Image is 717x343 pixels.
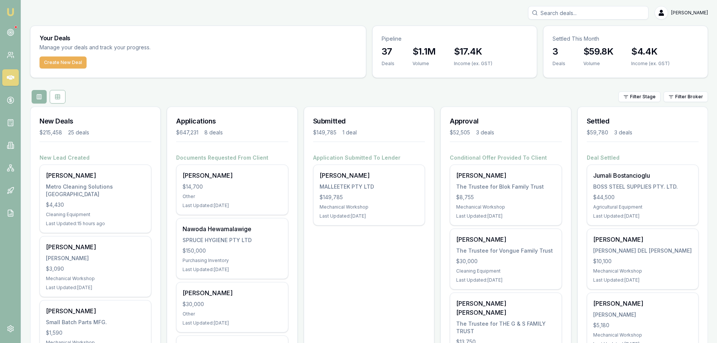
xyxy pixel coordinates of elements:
div: Income (ex. GST) [454,61,492,67]
img: emu-icon-u.png [6,8,15,17]
div: [PERSON_NAME] [46,306,145,316]
button: Filter Stage [618,91,661,102]
div: The Trustee for Blok Family Trust [456,183,555,191]
div: Other [183,311,282,317]
div: BOSS STEEL SUPPLIES PTY. LTD. [593,183,692,191]
h4: Deal Settled [587,154,699,162]
h3: $4.4K [631,46,670,58]
div: [PERSON_NAME] [46,242,145,252]
div: Jumali Bostancioglu [593,171,692,180]
div: 3 deals [614,129,632,136]
div: $647,231 [176,129,198,136]
div: $3,090 [46,265,145,273]
div: Nawoda Hewamalawige [183,224,282,233]
div: $44,500 [593,194,692,201]
h3: 3 [553,46,565,58]
div: The Trustee for THE G & S FAMILY TRUST [456,320,555,335]
h3: Applications [176,116,288,127]
div: Last Updated: [DATE] [46,285,145,291]
h4: Documents Requested From Client [176,154,288,162]
h3: $17.4K [454,46,492,58]
div: $52,505 [450,129,470,136]
div: Income (ex. GST) [631,61,670,67]
div: Cleaning Equipment [456,268,555,274]
div: $150,000 [183,247,282,255]
h3: 37 [382,46,394,58]
h3: New Deals [40,116,151,127]
span: Filter Stage [630,94,656,100]
div: [PERSON_NAME] [456,171,555,180]
div: Cleaning Equipment [46,212,145,218]
p: Manage your deals and track your progress. [40,43,232,52]
h3: Your Deals [40,35,357,41]
h3: $1.1M [413,46,436,58]
div: [PERSON_NAME] [320,171,419,180]
h4: New Lead Created [40,154,151,162]
div: Deals [382,61,394,67]
div: Last Updated: [DATE] [320,213,419,219]
div: Agricultural Equipment [593,204,692,210]
div: Purchasing Inventory [183,258,282,264]
h4: Application Submitted To Lender [313,154,425,162]
div: Last Updated: [DATE] [593,277,692,283]
button: Filter Broker [664,91,708,102]
div: [PERSON_NAME] [593,311,692,319]
div: $4,430 [46,201,145,209]
div: MALLEETEK PTY LTD [320,183,419,191]
div: [PERSON_NAME] [456,235,555,244]
div: $10,100 [593,258,692,265]
div: $1,590 [46,329,145,337]
div: $30,000 [183,300,282,308]
div: The Trustee for Vongue Family Trust [456,247,555,255]
h3: Approval [450,116,562,127]
span: [PERSON_NAME] [671,10,708,16]
div: $5,180 [593,322,692,329]
div: $30,000 [456,258,555,265]
div: Last Updated: [DATE] [593,213,692,219]
div: Mechanical Workshop [593,268,692,274]
div: Mechanical Workshop [320,204,419,210]
div: Mechanical Workshop [46,276,145,282]
div: 8 deals [204,129,223,136]
div: $8,755 [456,194,555,201]
div: Metro Cleaning Solutions [GEOGRAPHIC_DATA] [46,183,145,198]
div: Last Updated: 15 hours ago [46,221,145,227]
div: [PERSON_NAME] [183,288,282,297]
div: 1 deal [343,129,357,136]
div: [PERSON_NAME] [183,171,282,180]
div: Volume [583,61,613,67]
div: Volume [413,61,436,67]
div: $149,785 [313,129,336,136]
div: Mechanical Workshop [456,204,555,210]
div: $215,458 [40,129,62,136]
div: [PERSON_NAME] [PERSON_NAME] [456,299,555,317]
div: [PERSON_NAME] [46,255,145,262]
div: 25 deals [68,129,89,136]
p: Pipeline [382,35,528,43]
div: [PERSON_NAME] [593,299,692,308]
div: Last Updated: [DATE] [456,213,555,219]
div: 3 deals [476,129,494,136]
div: Last Updated: [DATE] [456,277,555,283]
h3: Settled [587,116,699,127]
input: Search deals [528,6,648,20]
div: Mechanical Workshop [593,332,692,338]
h3: Submitted [313,116,425,127]
div: $14,700 [183,183,282,191]
div: Last Updated: [DATE] [183,267,282,273]
h3: $59.8K [583,46,613,58]
div: [PERSON_NAME] DEL [PERSON_NAME] [593,247,692,255]
div: [PERSON_NAME] [593,235,692,244]
span: Filter Broker [675,94,703,100]
div: SPRUCE HYGIENE PTY LTD [183,236,282,244]
div: Last Updated: [DATE] [183,203,282,209]
div: Other [183,194,282,200]
p: Settled This Month [553,35,699,43]
div: Small Batch Parts MFG. [46,319,145,326]
button: Create New Deal [40,56,87,69]
div: [PERSON_NAME] [46,171,145,180]
h4: Conditional Offer Provided To Client [450,154,562,162]
div: $149,785 [320,194,419,201]
div: Last Updated: [DATE] [183,320,282,326]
